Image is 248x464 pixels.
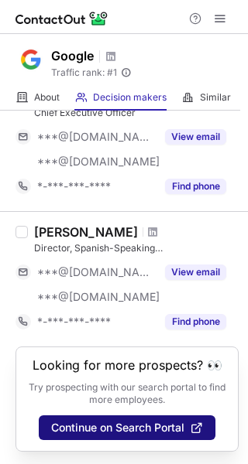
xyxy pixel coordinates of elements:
[33,358,222,372] header: Looking for more prospects? 👀
[200,91,231,104] span: Similar
[51,67,117,78] span: Traffic rank: # 1
[15,44,46,75] img: 29bf4f9c31b5693131908d512eedb185
[34,241,239,255] div: Director, Spanish-Speaking [GEOGRAPHIC_DATA], Google Customer Solutions
[165,129,226,145] button: Reveal Button
[27,381,227,406] p: Try prospecting with our search portal to find more employees.
[39,415,215,440] button: Continue on Search Portal
[165,314,226,329] button: Reveal Button
[51,421,184,434] span: Continue on Search Portal
[37,290,160,304] span: ***@[DOMAIN_NAME]
[165,179,226,194] button: Reveal Button
[34,224,138,240] div: [PERSON_NAME]
[37,130,156,144] span: ***@[DOMAIN_NAME]
[34,91,60,104] span: About
[37,265,156,279] span: ***@[DOMAIN_NAME]
[15,9,108,28] img: ContactOut v5.3.10
[165,264,226,280] button: Reveal Button
[34,106,239,120] div: Chief Executive Officer
[37,155,160,169] span: ***@[DOMAIN_NAME]
[93,91,167,104] span: Decision makers
[51,46,94,65] h1: Google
